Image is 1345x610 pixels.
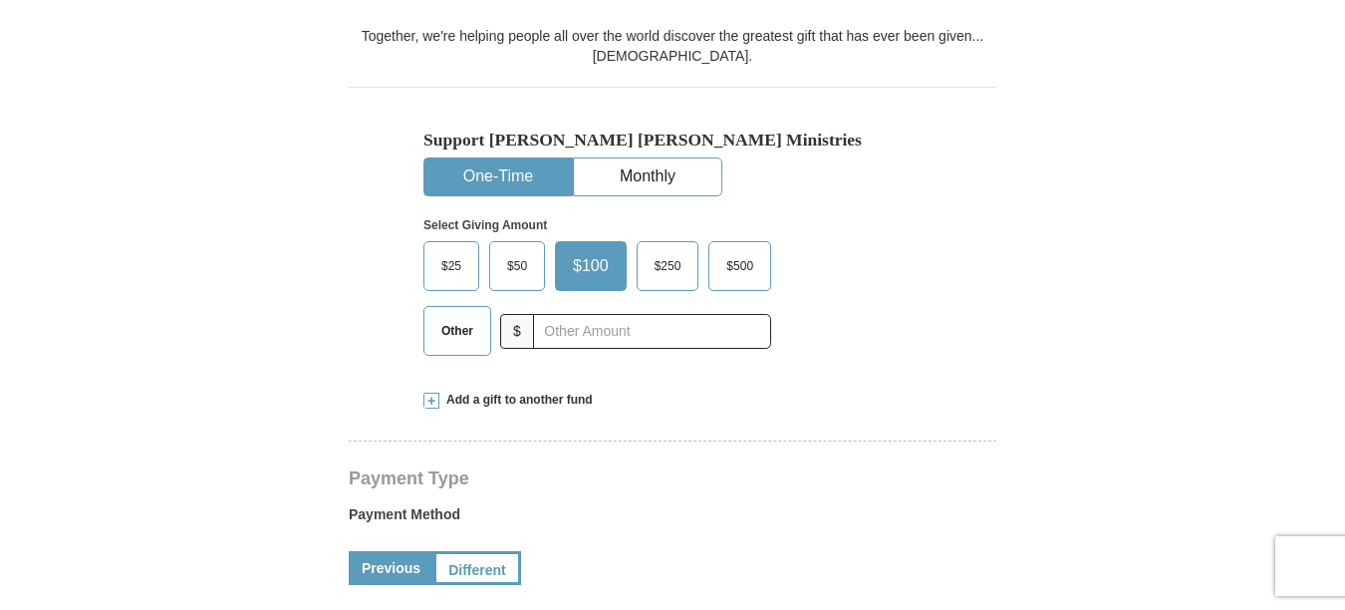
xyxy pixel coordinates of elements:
span: $ [500,314,534,349]
a: Previous [349,551,433,585]
span: Add a gift to another fund [439,392,593,409]
button: Monthly [574,158,721,195]
label: Payment Method [349,504,996,534]
h5: Support [PERSON_NAME] [PERSON_NAME] Ministries [423,130,922,151]
span: $100 [563,251,619,281]
span: $250 [645,251,691,281]
span: $50 [497,251,537,281]
span: Other [431,316,483,346]
a: Different [433,551,521,585]
input: Other Amount [533,314,771,349]
button: One-Time [424,158,572,195]
span: $25 [431,251,471,281]
div: Together, we're helping people all over the world discover the greatest gift that has ever been g... [349,26,996,66]
strong: Select Giving Amount [423,218,547,232]
h4: Payment Type [349,470,996,486]
span: $500 [716,251,763,281]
